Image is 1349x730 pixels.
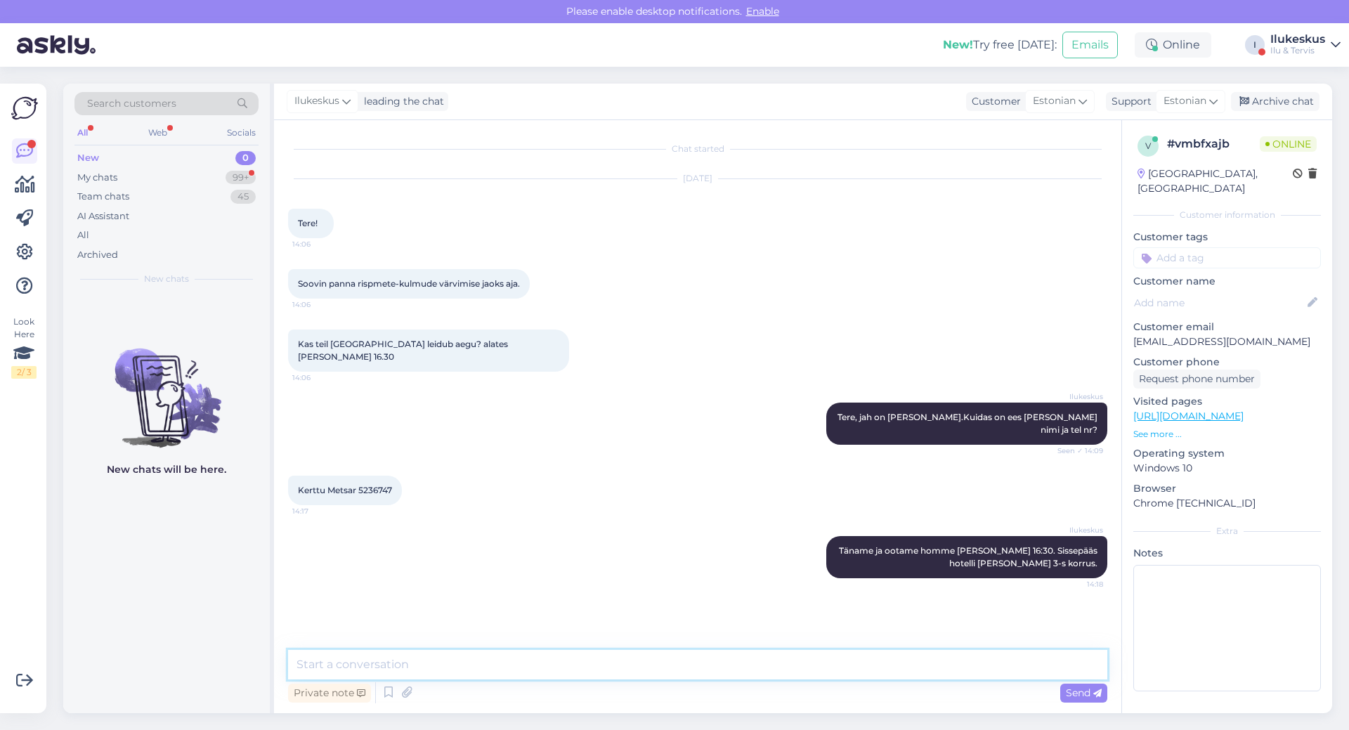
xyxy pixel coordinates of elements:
[1133,209,1321,221] div: Customer information
[107,462,226,477] p: New chats will be here.
[1133,496,1321,511] p: Chrome [TECHNICAL_ID]
[1106,94,1152,109] div: Support
[943,37,1057,53] div: Try free [DATE]:
[77,228,89,242] div: All
[1145,141,1151,151] span: v
[1133,320,1321,334] p: Customer email
[288,172,1107,185] div: [DATE]
[1260,136,1317,152] span: Online
[966,94,1021,109] div: Customer
[1133,410,1244,422] a: [URL][DOMAIN_NAME]
[288,684,371,703] div: Private note
[1167,136,1260,152] div: # vmbfxajb
[1050,391,1103,402] span: Ilukeskus
[1066,686,1102,699] span: Send
[1245,35,1265,55] div: I
[1133,274,1321,289] p: Customer name
[839,545,1100,568] span: Täname ja ootame homme [PERSON_NAME] 16:30. Sissepääs hotelli [PERSON_NAME] 3-s korrus.
[63,323,270,450] img: No chats
[1133,394,1321,409] p: Visited pages
[224,124,259,142] div: Socials
[77,151,99,165] div: New
[1133,546,1321,561] p: Notes
[77,171,117,185] div: My chats
[292,299,345,310] span: 14:06
[1133,525,1321,537] div: Extra
[742,5,783,18] span: Enable
[77,209,129,223] div: AI Assistant
[358,94,444,109] div: leading the chat
[1231,92,1319,111] div: Archive chat
[11,315,37,379] div: Look Here
[145,124,170,142] div: Web
[1133,461,1321,476] p: Windows 10
[1062,32,1118,58] button: Emails
[1133,370,1260,389] div: Request phone number
[77,248,118,262] div: Archived
[1135,32,1211,58] div: Online
[1133,247,1321,268] input: Add a tag
[298,339,510,362] span: Kas teil [GEOGRAPHIC_DATA] leidub aegu? alates [PERSON_NAME] 16.30
[1164,93,1206,109] span: Estonian
[11,366,37,379] div: 2 / 3
[235,151,256,165] div: 0
[292,239,345,249] span: 14:06
[226,171,256,185] div: 99+
[1133,230,1321,245] p: Customer tags
[838,412,1100,435] span: Tere, jah on [PERSON_NAME].Kuidas on ees [PERSON_NAME] nimi ja tel nr?
[144,273,189,285] span: New chats
[77,190,129,204] div: Team chats
[1138,167,1293,196] div: [GEOGRAPHIC_DATA], [GEOGRAPHIC_DATA]
[298,218,318,228] span: Tere!
[11,95,38,122] img: Askly Logo
[298,278,520,289] span: Soovin panna rispmete-kulmude värvimise jaoks aja.
[1133,428,1321,441] p: See more ...
[1270,45,1325,56] div: Ilu & Tervis
[288,143,1107,155] div: Chat started
[87,96,176,111] span: Search customers
[298,485,392,495] span: Kerttu Metsar 5236747
[1050,525,1103,535] span: Ilukeskus
[1133,446,1321,461] p: Operating system
[292,506,345,516] span: 14:17
[294,93,339,109] span: Ilukeskus
[1050,445,1103,456] span: Seen ✓ 14:09
[1270,34,1325,45] div: Ilukeskus
[1033,93,1076,109] span: Estonian
[1050,579,1103,589] span: 14:18
[943,38,973,51] b: New!
[1133,334,1321,349] p: [EMAIL_ADDRESS][DOMAIN_NAME]
[74,124,91,142] div: All
[1270,34,1341,56] a: IlukeskusIlu & Tervis
[292,372,345,383] span: 14:06
[1133,355,1321,370] p: Customer phone
[1134,295,1305,311] input: Add name
[1133,481,1321,496] p: Browser
[230,190,256,204] div: 45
